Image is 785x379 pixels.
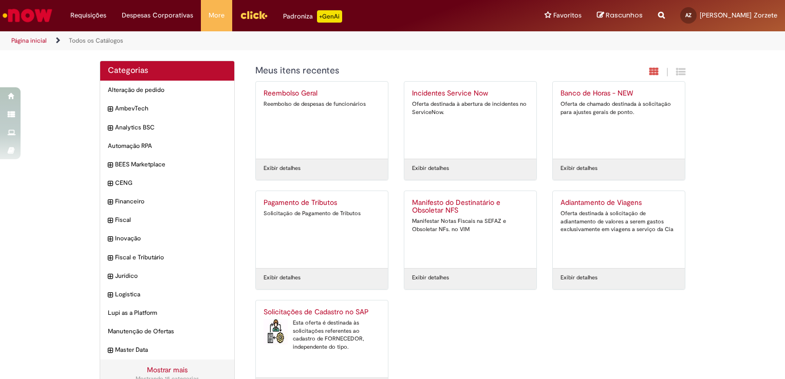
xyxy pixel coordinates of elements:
a: Exibir detalhes [264,164,301,173]
a: Pagamento de Tributos Solicitação de Pagamento de Tributos [256,191,388,268]
a: Solicitações de Cadastro no SAP Solicitações de Cadastro no SAP Esta oferta é destinada às solici... [256,300,388,377]
span: [PERSON_NAME] Zorzete [700,11,777,20]
h1: {"description":"","title":"Meus itens recentes"} Categoria [255,66,574,76]
h2: Banco de Horas - NEW [560,89,677,98]
span: Fiscal e Tributário [115,253,227,262]
div: expandir categoria Master Data Master Data [100,340,234,359]
span: AZ [685,12,691,18]
a: Exibir detalhes [560,274,597,282]
div: Esta oferta é destinada às solicitações referentes ao cadastro de FORNECEDOR, independente do tipo. [264,319,380,351]
span: More [209,10,225,21]
span: Lupi as a Platform [108,309,227,317]
span: Requisições [70,10,106,21]
a: Rascunhos [597,11,643,21]
h2: Categorias [108,66,227,75]
span: CENG [115,179,227,187]
div: expandir categoria Inovação Inovação [100,229,234,248]
span: Manutenção de Ofertas [108,327,227,336]
a: Banco de Horas - NEW Oferta de chamado destinada à solicitação para ajustes gerais de ponto. [553,82,685,159]
div: expandir categoria Fiscal e Tributário Fiscal e Tributário [100,248,234,267]
div: Solicitação de Pagamento de Tributos [264,210,380,218]
img: Solicitações de Cadastro no SAP [264,319,288,345]
span: Fiscal [115,216,227,224]
i: expandir categoria Financeiro [108,197,113,207]
span: Analytics BSC [115,123,227,132]
a: Manifesto do Destinatário e Obsoletar NFS Manifestar Notas Fiscais na SEFAZ e Obsoletar NFs. no VIM [404,191,536,268]
div: Lupi as a Platform [100,304,234,323]
div: expandir categoria BEES Marketplace BEES Marketplace [100,155,234,174]
a: Adiantamento de Viagens Oferta destinada à solicitação de adiantamento de valores a serem gastos ... [553,191,685,268]
i: expandir categoria BEES Marketplace [108,160,113,170]
div: expandir categoria Fiscal Fiscal [100,211,234,230]
span: Logistica [115,290,227,299]
h2: Pagamento de Tributos [264,199,380,207]
span: Master Data [115,346,227,354]
span: Financeiro [115,197,227,206]
i: Exibição de grade [676,67,685,77]
div: Padroniza [283,10,342,23]
p: +GenAi [317,10,342,23]
img: ServiceNow [1,5,54,26]
a: Exibir detalhes [412,274,449,282]
a: Exibir detalhes [560,164,597,173]
a: Exibir detalhes [412,164,449,173]
i: expandir categoria Inovação [108,234,113,244]
div: expandir categoria Analytics BSC Analytics BSC [100,118,234,137]
div: Automação RPA [100,137,234,156]
span: Automação RPA [108,142,227,150]
h2: Adiantamento de Viagens [560,199,677,207]
a: Incidentes Service Now Oferta destinada à abertura de incidentes no ServiceNow. [404,82,536,159]
i: expandir categoria Jurídico [108,272,113,282]
i: expandir categoria AmbevTech [108,104,113,115]
div: Alteração de pedido [100,81,234,100]
ul: Categorias [100,81,234,359]
div: expandir categoria Logistica Logistica [100,285,234,304]
div: Manutenção de Ofertas [100,322,234,341]
a: Página inicial [11,36,47,45]
div: Reembolso de despesas de funcionários [264,100,380,108]
i: expandir categoria Fiscal e Tributário [108,253,113,263]
div: expandir categoria Jurídico Jurídico [100,267,234,286]
span: | [666,66,668,78]
div: Manifestar Notas Fiscais na SEFAZ e Obsoletar NFs. no VIM [412,217,529,233]
ul: Trilhas de página [8,31,516,50]
a: Exibir detalhes [264,274,301,282]
i: expandir categoria Master Data [108,346,113,356]
h2: Manifesto do Destinatário e Obsoletar NFS [412,199,529,215]
span: Despesas Corporativas [122,10,193,21]
span: Jurídico [115,272,227,280]
a: Mostrar mais [147,365,188,374]
span: Alteração de pedido [108,86,227,94]
h2: Incidentes Service Now [412,89,529,98]
div: Oferta de chamado destinada à solicitação para ajustes gerais de ponto. [560,100,677,116]
h2: Reembolso Geral [264,89,380,98]
span: Inovação [115,234,227,243]
i: Exibição em cartão [649,67,659,77]
img: click_logo_yellow_360x200.png [240,7,268,23]
div: expandir categoria Financeiro Financeiro [100,192,234,211]
span: AmbevTech [115,104,227,113]
h2: Solicitações de Cadastro no SAP [264,308,380,316]
div: Oferta destinada à solicitação de adiantamento de valores a serem gastos exclusivamente em viagen... [560,210,677,234]
div: expandir categoria CENG CENG [100,174,234,193]
i: expandir categoria Analytics BSC [108,123,113,134]
div: Oferta destinada à abertura de incidentes no ServiceNow. [412,100,529,116]
a: Todos os Catálogos [69,36,123,45]
a: Reembolso Geral Reembolso de despesas de funcionários [256,82,388,159]
i: expandir categoria Fiscal [108,216,113,226]
span: BEES Marketplace [115,160,227,169]
div: expandir categoria AmbevTech AmbevTech [100,99,234,118]
span: Favoritos [553,10,582,21]
i: expandir categoria CENG [108,179,113,189]
i: expandir categoria Logistica [108,290,113,300]
span: Rascunhos [606,10,643,20]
